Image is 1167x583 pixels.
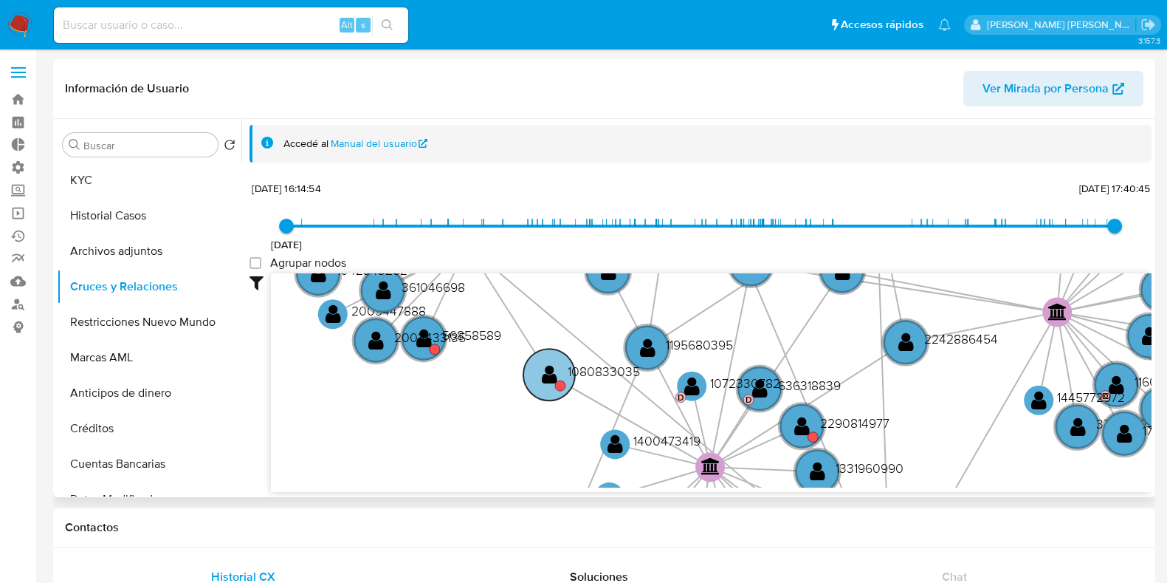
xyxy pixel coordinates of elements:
text:  [607,433,623,454]
text: 2290814977 [820,414,889,432]
text:  [684,375,700,397]
p: daniela.lagunesrodriguez@mercadolibre.com.mx [987,18,1136,32]
button: Cuentas Bancarias [57,446,241,482]
button: Buscar [69,139,80,151]
span: Accedé al [283,137,328,151]
text: 1445772972 [1057,388,1125,406]
button: KYC [57,163,241,198]
a: Salir [1140,17,1156,33]
button: Restricciones Nuevo Mundo [57,304,241,340]
span: Ver Mirada por Persona [982,71,1109,106]
text: 2003433135 [394,328,466,347]
text: 1080833035 [568,362,640,381]
span: [DATE] [271,237,303,252]
span: s [361,18,365,32]
text: 1042343252 [337,261,407,279]
input: Agrupar nodos [249,257,261,269]
text: 2242886454 [923,330,997,348]
text: 1072330782 [710,374,780,392]
text:  [368,330,384,351]
text:  [1070,416,1085,437]
input: Buscar [83,139,212,152]
button: Historial Casos [57,198,241,233]
button: Archivos adjuntos [57,233,241,269]
button: Volver al orden por defecto [224,139,235,155]
h1: Contactos [65,520,1143,535]
a: Manual del usuario [331,137,428,151]
text: 1240950774 [627,485,698,503]
span: Accesos rápidos [841,17,923,33]
text: D [746,393,752,406]
span: Alt [341,18,353,32]
text:  [602,486,617,508]
button: Cruces y Relaciones [57,269,241,304]
input: Buscar usuario o caso... [54,16,408,35]
text:  [1031,389,1047,411]
button: search-icon [372,15,402,35]
button: Anticipos de dinero [57,375,241,411]
text: 1400473419 [633,432,700,450]
h1: Información de Usuario [65,81,189,96]
text: 1277946067 [627,259,695,277]
text:  [1048,303,1067,321]
text: 56858589 [442,326,501,344]
text:  [701,457,720,475]
text:  [898,331,913,352]
text: 636318839 [778,376,841,395]
a: Notificaciones [938,18,951,31]
button: Marcas AML [57,340,241,375]
button: Datos Modificados [57,482,241,517]
text: 1195680395 [666,335,733,354]
span: Agrupar nodos [270,256,346,270]
text: 1331960990 [836,459,903,477]
span: [DATE] 17:40:45 [1079,181,1150,196]
button: Créditos [57,411,241,446]
text:  [542,364,557,385]
text: D [678,391,684,404]
text: 370096730 [1095,415,1163,433]
text:  [1117,423,1132,444]
text:  [640,337,655,358]
text:  [1142,325,1157,347]
text:  [311,262,326,284]
span: [DATE] 16:14:54 [252,181,320,196]
text: 361046698 [402,278,465,296]
text:  [326,303,341,324]
text:  [810,460,825,482]
button: Ver Mirada por Persona [963,71,1143,106]
text: 494559140 [861,259,924,277]
text:  [1109,374,1124,395]
text:  [835,260,850,282]
text:  [743,253,759,275]
text:  [601,260,616,282]
text:  [376,279,391,301]
text:  [794,415,810,437]
text: 2009447888 [351,301,426,320]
